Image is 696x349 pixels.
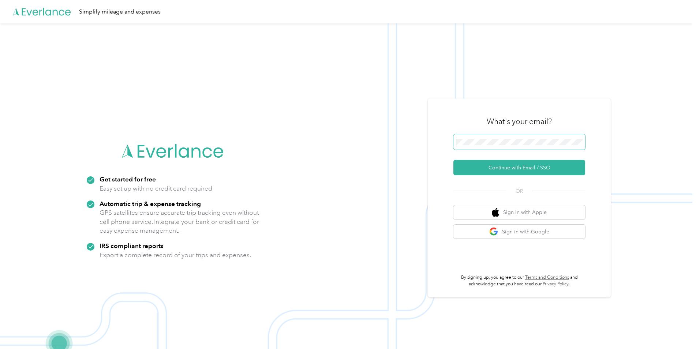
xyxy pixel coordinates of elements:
strong: Automatic trip & expense tracking [100,200,201,207]
button: Continue with Email / SSO [453,160,585,175]
div: Simplify mileage and expenses [79,7,161,16]
strong: IRS compliant reports [100,242,164,249]
p: Export a complete record of your trips and expenses. [100,251,251,260]
img: google logo [489,227,498,236]
p: By signing up, you agree to our and acknowledge that you have read our . [453,274,585,287]
strong: Get started for free [100,175,156,183]
p: GPS satellites ensure accurate trip tracking even without cell phone service. Integrate your bank... [100,208,259,235]
span: OR [506,187,532,195]
a: Privacy Policy [543,281,569,287]
button: google logoSign in with Google [453,225,585,239]
button: apple logoSign in with Apple [453,205,585,219]
h3: What's your email? [487,116,552,127]
img: apple logo [492,208,499,217]
p: Easy set up with no credit card required [100,184,212,193]
a: Terms and Conditions [525,275,569,280]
